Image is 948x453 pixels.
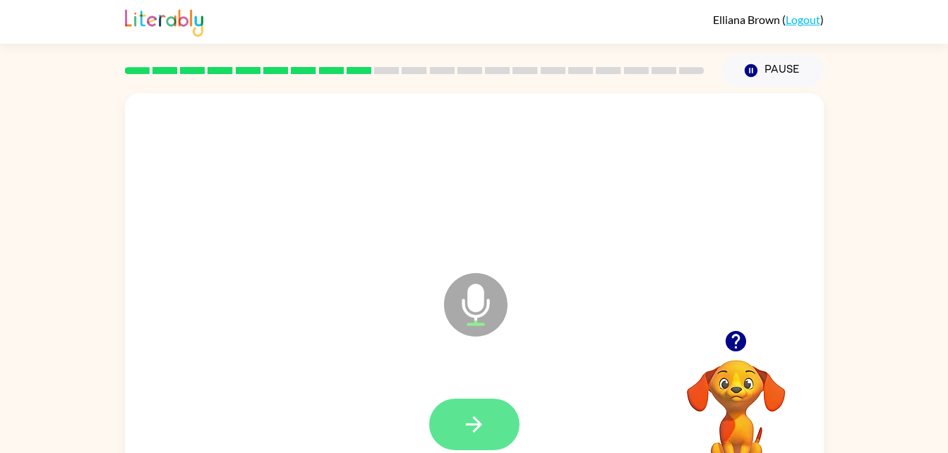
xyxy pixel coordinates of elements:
a: Logout [786,13,820,26]
span: Elliana Brown [713,13,782,26]
div: ( ) [713,13,824,26]
button: Pause [721,54,824,87]
img: Literably [125,6,203,37]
